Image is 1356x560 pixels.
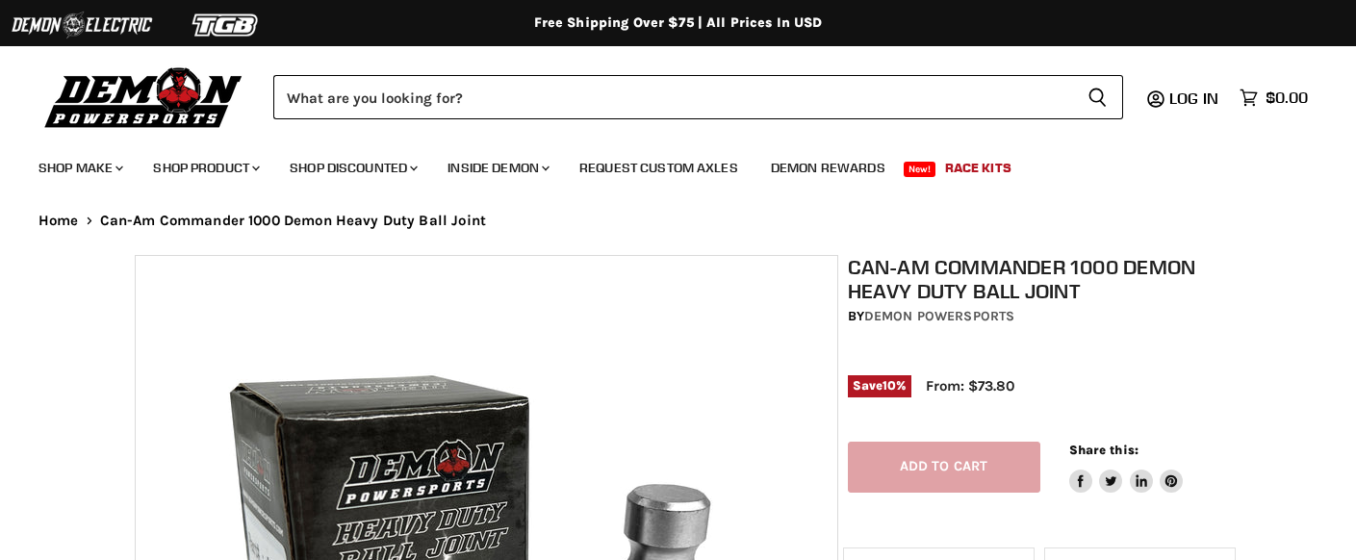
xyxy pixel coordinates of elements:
[848,255,1232,303] h1: Can-Am Commander 1000 Demon Heavy Duty Ball Joint
[24,140,1303,188] ul: Main menu
[1069,443,1139,457] span: Share this:
[931,148,1026,188] a: Race Kits
[10,7,154,43] img: Demon Electric Logo 2
[100,213,486,229] span: Can-Am Commander 1000 Demon Heavy Duty Ball Joint
[139,148,271,188] a: Shop Product
[904,162,936,177] span: New!
[433,148,561,188] a: Inside Demon
[864,308,1014,324] a: Demon Powersports
[883,378,896,393] span: 10
[38,63,249,131] img: Demon Powersports
[565,148,753,188] a: Request Custom Axles
[273,75,1123,119] form: Product
[154,7,298,43] img: TGB Logo 2
[275,148,429,188] a: Shop Discounted
[273,75,1072,119] input: Search
[926,377,1014,395] span: From: $73.80
[38,213,79,229] a: Home
[1072,75,1123,119] button: Search
[1169,89,1218,108] span: Log in
[848,306,1232,327] div: by
[1161,89,1230,107] a: Log in
[1069,442,1184,493] aside: Share this:
[1230,84,1318,112] a: $0.00
[1266,89,1308,107] span: $0.00
[24,148,135,188] a: Shop Make
[756,148,900,188] a: Demon Rewards
[848,375,911,396] span: Save %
